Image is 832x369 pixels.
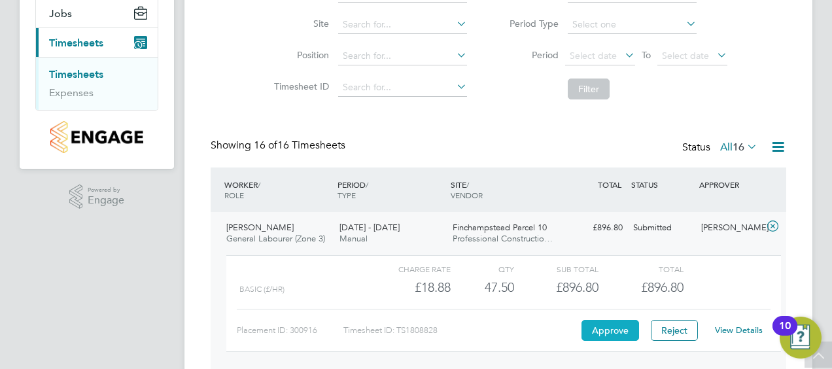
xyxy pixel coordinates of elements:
span: / [466,179,469,190]
span: [PERSON_NAME] [226,222,294,233]
label: Timesheet ID [270,80,329,92]
div: £896.80 [560,217,628,239]
input: Select one [568,16,697,34]
span: Basic (£/HR) [239,285,285,294]
div: Sub Total [514,261,598,277]
span: £896.80 [641,279,684,295]
div: Status [682,139,760,157]
span: General Labourer (Zone 3) [226,233,325,244]
div: Placement ID: 300916 [237,320,343,341]
input: Search for... [338,16,467,34]
span: VENDOR [451,190,483,200]
button: Open Resource Center, 10 new notifications [780,317,822,359]
div: Showing [211,139,348,152]
span: Manual [339,233,368,244]
span: / [366,179,368,190]
span: Finchampstead Parcel 10 [453,222,547,233]
span: 16 Timesheets [254,139,345,152]
div: 47.50 [451,277,514,298]
label: Position [270,49,329,61]
span: ROLE [224,190,244,200]
label: Period [500,49,559,61]
div: Timesheets [36,57,158,110]
div: APPROVER [696,173,764,196]
div: QTY [451,261,514,277]
div: £896.80 [514,277,598,298]
span: 16 of [254,139,277,152]
div: WORKER [221,173,334,207]
div: 10 [779,326,791,343]
div: PERIOD [334,173,447,207]
label: All [720,141,757,154]
span: To [638,46,655,63]
label: Site [270,18,329,29]
label: Period Type [500,18,559,29]
span: Engage [88,195,124,206]
span: Jobs [49,7,72,20]
a: View Details [715,325,763,336]
input: Search for... [338,47,467,65]
div: £18.88 [366,277,451,298]
div: STATUS [628,173,696,196]
div: SITE [447,173,561,207]
span: Powered by [88,184,124,196]
span: / [258,179,260,190]
button: Approve [581,320,639,341]
a: Timesheets [49,68,103,80]
span: 16 [733,141,744,154]
span: Select date [570,50,617,61]
span: Professional Constructio… [453,233,553,244]
span: TYPE [338,190,356,200]
input: Search for... [338,79,467,97]
button: Timesheets [36,28,158,57]
span: [DATE] - [DATE] [339,222,400,233]
div: Total [598,261,683,277]
img: countryside-properties-logo-retina.png [50,121,143,153]
a: Expenses [49,86,94,99]
div: Charge rate [366,261,451,277]
button: Reject [651,320,698,341]
a: Go to home page [35,121,158,153]
span: Select date [662,50,709,61]
div: Timesheet ID: TS1808828 [343,320,578,341]
div: [PERSON_NAME] [696,217,764,239]
a: Powered byEngage [69,184,125,209]
span: Timesheets [49,37,103,49]
span: TOTAL [598,179,621,190]
button: Filter [568,79,610,99]
div: Submitted [628,217,696,239]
